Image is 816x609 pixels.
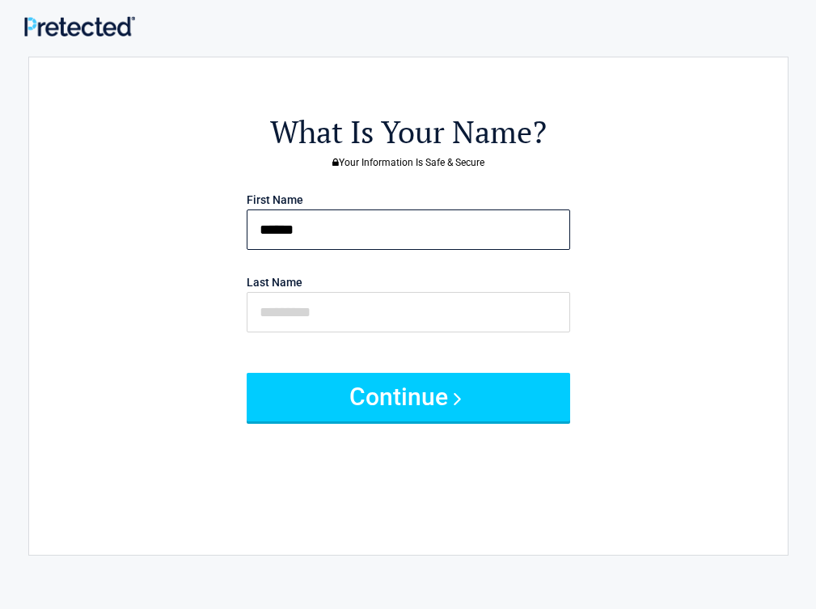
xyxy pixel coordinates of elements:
label: Last Name [247,277,302,288]
button: Continue [247,373,570,421]
label: First Name [247,194,303,205]
h2: What Is Your Name? [118,112,699,153]
img: Main Logo [24,16,135,36]
h3: Your Information Is Safe & Secure [118,158,699,167]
